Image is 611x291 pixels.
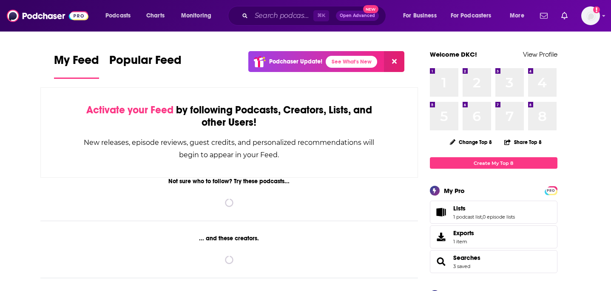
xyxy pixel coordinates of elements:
[40,178,418,185] div: Not sure who to follow? Try these podcasts...
[444,187,465,195] div: My Pro
[175,9,222,23] button: open menu
[453,205,515,212] a: Lists
[236,6,394,26] div: Search podcasts, credits, & more...
[546,187,556,194] span: PRO
[445,9,504,23] button: open menu
[581,6,600,25] span: Logged in as dkcmediatechnyc
[109,53,182,79] a: Popular Feed
[453,205,466,212] span: Lists
[581,6,600,25] img: User Profile
[581,6,600,25] button: Show profile menu
[430,250,557,273] span: Searches
[546,187,556,193] a: PRO
[326,56,377,68] a: See What's New
[99,9,142,23] button: open menu
[146,10,165,22] span: Charts
[7,8,88,24] img: Podchaser - Follow, Share and Rate Podcasts
[54,53,99,72] span: My Feed
[430,157,557,169] a: Create My Top 8
[83,104,375,129] div: by following Podcasts, Creators, Lists, and other Users!
[336,11,379,21] button: Open AdvancedNew
[403,10,437,22] span: For Business
[181,10,211,22] span: Monitoring
[86,104,173,116] span: Activate your Feed
[40,235,418,242] div: ... and these creators.
[363,5,378,13] span: New
[433,206,450,218] a: Lists
[105,10,131,22] span: Podcasts
[453,239,474,245] span: 1 item
[433,256,450,268] a: Searches
[453,263,470,269] a: 3 saved
[504,134,542,150] button: Share Top 8
[109,53,182,72] span: Popular Feed
[453,254,480,262] a: Searches
[483,214,515,220] a: 0 episode lists
[141,9,170,23] a: Charts
[430,201,557,224] span: Lists
[430,225,557,248] a: Exports
[593,6,600,13] svg: Add a profile image
[313,10,329,21] span: ⌘ K
[453,214,482,220] a: 1 podcast list
[453,229,474,237] span: Exports
[445,137,497,147] button: Change Top 8
[504,9,535,23] button: open menu
[482,214,483,220] span: ,
[433,231,450,243] span: Exports
[251,9,313,23] input: Search podcasts, credits, & more...
[510,10,524,22] span: More
[340,14,375,18] span: Open Advanced
[269,58,322,65] p: Podchaser Update!
[558,9,571,23] a: Show notifications dropdown
[83,136,375,161] div: New releases, episode reviews, guest credits, and personalized recommendations will begin to appe...
[397,9,447,23] button: open menu
[523,50,557,58] a: View Profile
[537,9,551,23] a: Show notifications dropdown
[451,10,492,22] span: For Podcasters
[430,50,477,58] a: Welcome DKC!
[54,53,99,79] a: My Feed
